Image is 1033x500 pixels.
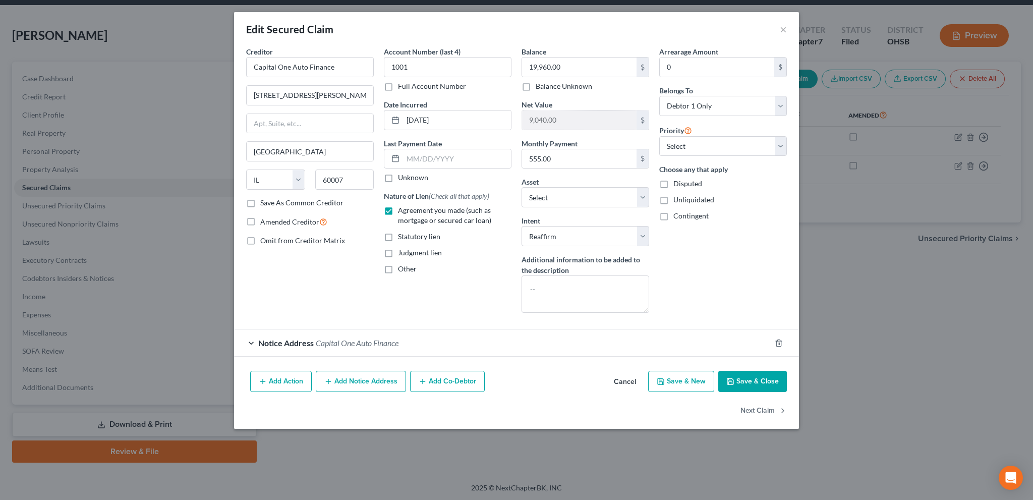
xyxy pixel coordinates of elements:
label: Balance Unknown [536,81,592,91]
label: Last Payment Date [384,138,442,149]
span: Other [398,264,417,273]
label: Net Value [522,99,552,110]
label: Nature of Lien [384,191,489,201]
label: Priority [659,124,692,136]
label: Monthly Payment [522,138,578,149]
div: Open Intercom Messenger [999,466,1023,490]
span: Agreement you made (such as mortgage or secured car loan) [398,206,491,225]
span: Asset [522,178,539,186]
input: Enter zip... [315,170,374,190]
input: MM/DD/YYYY [403,110,511,130]
input: 0.00 [522,110,637,130]
button: Save & Close [718,371,787,392]
label: Balance [522,46,546,57]
input: 0.00 [522,149,637,169]
label: Additional information to be added to the description [522,254,649,275]
div: $ [637,149,649,169]
button: Add Notice Address [316,371,406,392]
button: Add Action [250,371,312,392]
label: Unknown [398,173,428,183]
span: Amended Creditor [260,217,319,226]
input: Enter city... [247,142,373,161]
span: Capital One Auto Finance [316,338,398,348]
input: 0.00 [660,58,774,77]
label: Account Number (last 4) [384,46,461,57]
label: Full Account Number [398,81,466,91]
input: Enter address... [247,86,373,105]
input: Search creditor by name... [246,57,374,77]
div: $ [637,110,649,130]
button: Cancel [606,372,644,392]
span: Notice Address [258,338,314,348]
label: Intent [522,215,540,226]
label: Date Incurred [384,99,427,110]
span: Statutory lien [398,232,440,241]
input: Apt, Suite, etc... [247,114,373,133]
div: $ [774,58,786,77]
input: XXXX [384,57,511,77]
span: (Check all that apply) [429,192,489,200]
span: Omit from Creditor Matrix [260,236,345,245]
button: × [780,23,787,35]
input: MM/DD/YYYY [403,149,511,169]
button: Save & New [648,371,714,392]
span: Disputed [673,179,702,188]
label: Arrearage Amount [659,46,718,57]
input: 0.00 [522,58,637,77]
button: Next Claim [740,400,787,421]
span: Contingent [673,211,709,220]
span: Judgment lien [398,248,442,257]
span: Belongs To [659,86,693,95]
span: Creditor [246,47,273,56]
button: Add Co-Debtor [410,371,485,392]
div: Edit Secured Claim [246,22,333,36]
label: Save As Common Creditor [260,198,343,208]
span: Unliquidated [673,195,714,204]
label: Choose any that apply [659,164,787,175]
div: $ [637,58,649,77]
